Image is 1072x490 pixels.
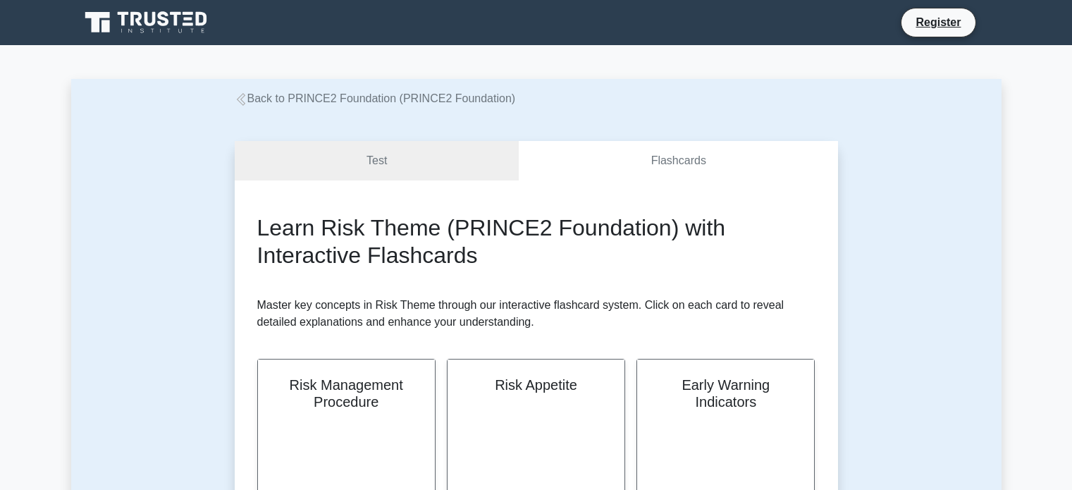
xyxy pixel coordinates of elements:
[275,376,418,410] h2: Risk Management Procedure
[464,376,608,393] h2: Risk Appetite
[235,141,519,181] a: Test
[907,13,969,31] a: Register
[519,141,837,181] a: Flashcards
[235,92,516,104] a: Back to PRINCE2 Foundation (PRINCE2 Foundation)
[654,376,797,410] h2: Early Warning Indicators
[257,214,815,269] h2: Learn Risk Theme (PRINCE2 Foundation) with Interactive Flashcards
[257,297,815,331] p: Master key concepts in Risk Theme through our interactive flashcard system. Click on each card to...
